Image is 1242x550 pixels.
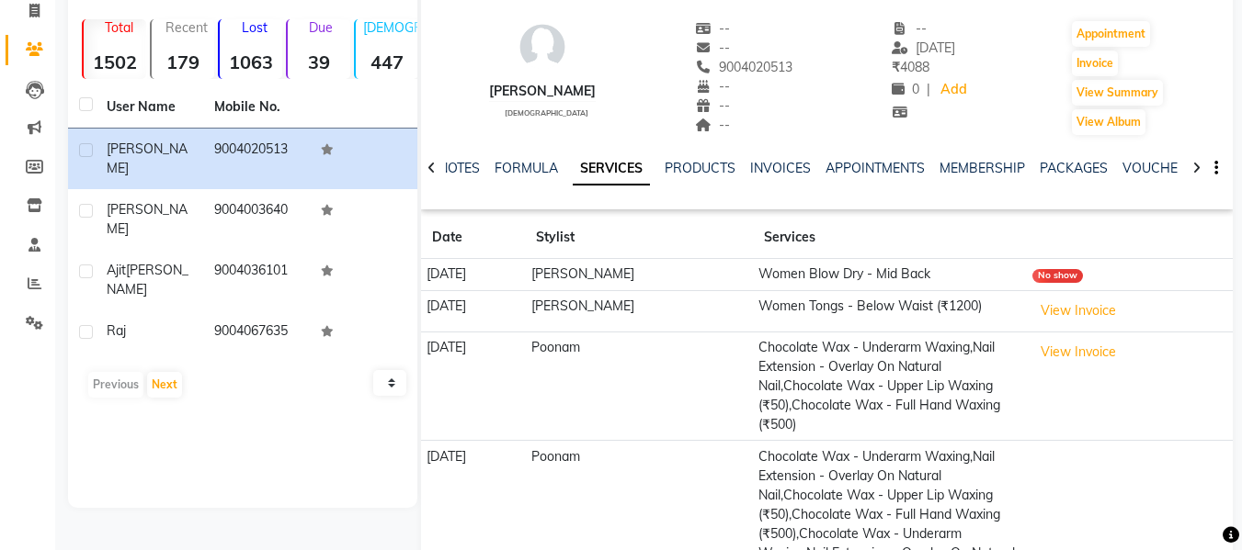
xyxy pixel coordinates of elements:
span: ajit [107,262,126,278]
span: [DATE] [892,39,955,56]
td: Chocolate Wax - Underarm Waxing,Nail Extension - Overlay On Natural Nail,Chocolate Wax - Upper Li... [753,331,1027,441]
a: NOTES [439,160,480,176]
button: Next [147,372,182,398]
button: Appointment [1072,21,1150,47]
div: [PERSON_NAME] [489,82,596,101]
span: [DEMOGRAPHIC_DATA] [505,108,588,118]
span: -- [695,78,730,95]
td: 9004067635 [203,310,311,355]
span: 9004020513 [695,59,792,75]
p: Total [91,19,146,36]
button: View Summary [1072,80,1163,106]
span: -- [892,20,927,37]
td: [DATE] [421,259,525,291]
td: [PERSON_NAME] [525,290,753,331]
span: -- [695,39,730,56]
div: No show [1032,269,1083,283]
td: Poonam [525,331,753,441]
td: 9004036101 [203,250,311,310]
p: Lost [227,19,282,36]
button: View Invoice [1032,338,1124,366]
td: [DATE] [421,331,525,441]
a: PRODUCTS [665,160,735,176]
button: View Album [1072,109,1145,135]
td: [DATE] [421,290,525,331]
span: ₹ [892,59,900,75]
td: 9004003640 [203,189,311,250]
th: User Name [96,86,203,129]
td: 9004020513 [203,129,311,189]
span: | [927,80,930,99]
p: Recent [159,19,214,36]
a: FORMULA [495,160,558,176]
span: -- [695,97,730,114]
th: Services [753,217,1027,259]
a: APPOINTMENTS [826,160,925,176]
p: [DEMOGRAPHIC_DATA] [363,19,418,36]
a: Add [938,77,970,103]
strong: 447 [356,51,418,73]
span: [PERSON_NAME] [107,262,188,297]
span: 0 [892,81,919,97]
strong: 179 [152,51,214,73]
button: Invoice [1072,51,1118,76]
span: -- [695,20,730,37]
td: [PERSON_NAME] [525,259,753,291]
a: SERVICES [573,152,650,185]
strong: 1502 [84,51,146,73]
strong: 1063 [220,51,282,73]
a: MEMBERSHIP [940,160,1025,176]
span: 4088 [892,59,929,75]
th: Date [421,217,525,259]
a: VOUCHERS [1122,160,1195,176]
img: avatar [515,19,570,74]
span: raj [107,322,126,339]
button: View Invoice [1032,297,1124,325]
span: [PERSON_NAME] [107,201,188,237]
a: INVOICES [750,160,811,176]
a: PACKAGES [1040,160,1108,176]
span: [PERSON_NAME] [107,140,188,176]
th: Mobile No. [203,86,311,129]
span: -- [695,117,730,133]
th: Stylist [525,217,753,259]
p: Due [291,19,350,36]
td: Women Tongs - Below Waist (₹1200) [753,290,1027,331]
strong: 39 [288,51,350,73]
td: Women Blow Dry - Mid Back [753,259,1027,291]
